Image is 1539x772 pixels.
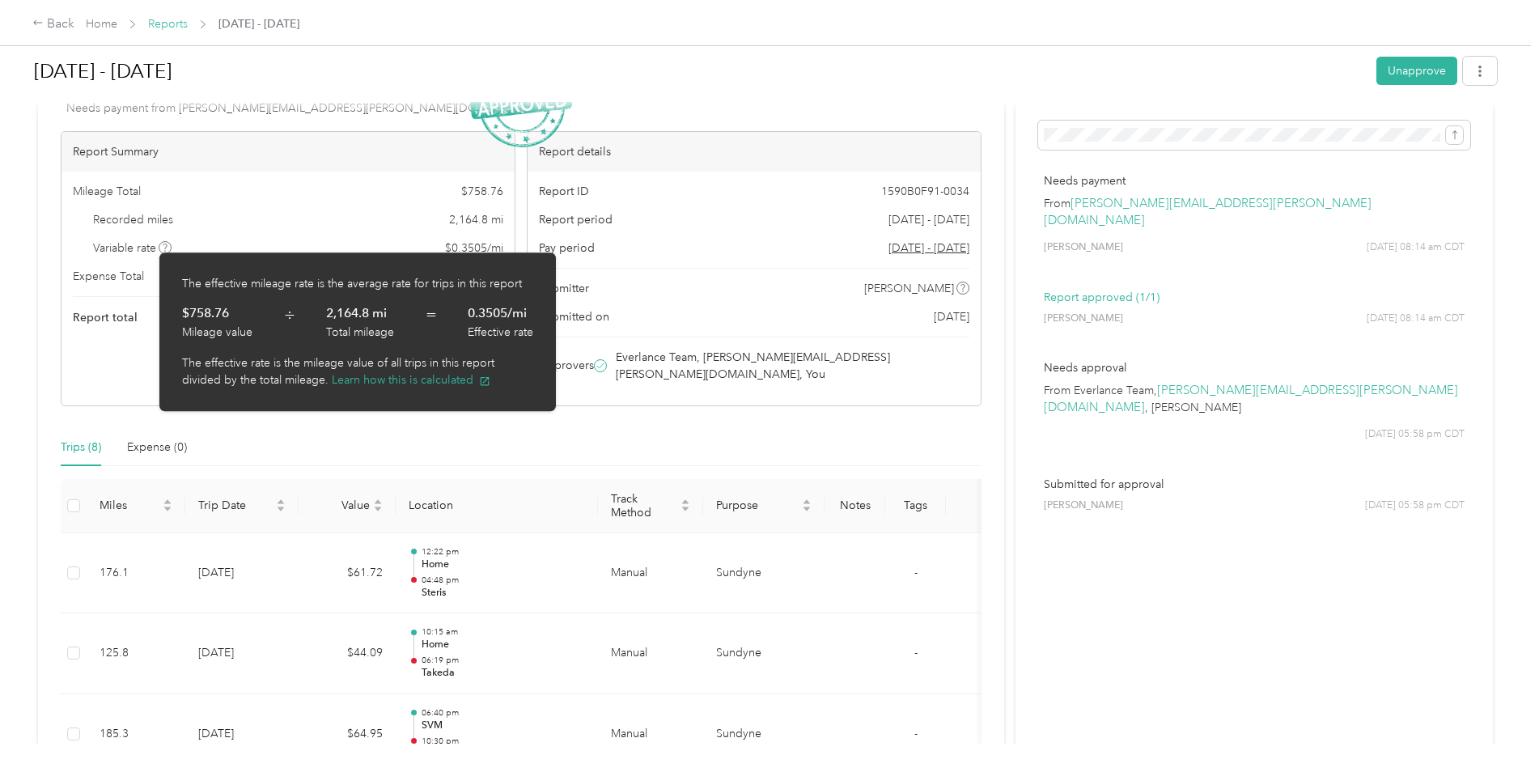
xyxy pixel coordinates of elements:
span: Mileage Total [73,183,141,200]
th: Tags [885,479,946,533]
span: Track Method [611,492,677,520]
span: caret-up [163,497,172,507]
span: 2,164.8 mi [449,211,503,228]
span: caret-up [680,497,690,507]
p: 06:19 pm [422,655,585,666]
div: Effective rate [468,324,533,341]
span: - [914,566,918,579]
span: [DATE] [934,308,969,325]
span: ÷ [284,303,295,341]
span: Recorded miles [93,211,173,228]
span: Report total [73,309,138,326]
p: 2,164.8 mi [326,303,387,324]
td: Manual [598,613,703,694]
p: $758.76 [182,303,229,324]
div: Back [32,15,74,34]
span: Report ID [539,183,589,200]
span: Everlance Team, [PERSON_NAME][EMAIL_ADDRESS][PERSON_NAME][DOMAIN_NAME], You [616,349,967,383]
span: [DATE] 08:14 am CDT [1367,312,1465,326]
div: Report details [528,132,981,172]
td: [DATE] [185,533,299,614]
a: Home [86,17,117,31]
span: caret-up [373,497,383,507]
button: Unapprove [1376,57,1457,85]
span: [DATE] 08:14 am CDT [1367,240,1465,255]
th: Location [396,479,598,533]
th: Value [299,479,396,533]
span: caret-down [680,504,690,514]
p: Needs payment [1044,172,1465,189]
a: Reports [148,17,188,31]
td: $61.72 [299,533,396,614]
th: Miles [87,479,185,533]
td: 125.8 [87,613,185,694]
a: [PERSON_NAME][EMAIL_ADDRESS][PERSON_NAME][DOMAIN_NAME] [1044,383,1458,415]
span: caret-down [163,504,172,514]
p: Report approved (1/1) [1044,289,1465,306]
span: Variable rate [93,240,172,257]
p: From [1044,195,1465,229]
div: Trips (8) [61,439,101,456]
span: [DATE] - [DATE] [218,15,299,32]
span: Report period [539,211,613,228]
span: Submitted on [539,308,609,325]
td: 176.1 [87,533,185,614]
span: 1590B0F91-0034 [881,183,969,200]
p: SVM [422,719,585,733]
span: caret-down [276,504,286,514]
a: [PERSON_NAME][EMAIL_ADDRESS][PERSON_NAME][DOMAIN_NAME] [1044,196,1372,228]
span: [PERSON_NAME] [1044,240,1123,255]
td: Manual [598,533,703,614]
span: caret-down [373,504,383,514]
span: Value [312,498,370,512]
div: Mileage value [182,324,252,341]
p: The effective mileage rate is the average rate for trips in this report [182,275,533,292]
p: 12:22 pm [422,546,585,558]
span: caret-down [802,504,812,514]
div: Expense (0) [127,439,187,456]
span: Expense Total [73,268,144,285]
span: [PERSON_NAME] [1044,312,1123,326]
p: From Everlance Team, , [PERSON_NAME] [1044,382,1465,416]
td: Sundyne [703,533,825,614]
p: Needs approval [1044,359,1465,376]
div: Report Summary [61,132,515,172]
iframe: Everlance-gr Chat Button Frame [1448,681,1539,772]
p: 10:30 pm [422,736,585,747]
button: Learn how this is calculated [332,371,490,388]
span: = [426,303,437,341]
td: [DATE] [185,613,299,694]
p: 04:48 pm [422,575,585,586]
th: Track Method [598,479,703,533]
span: [DATE] 05:58 pm CDT [1365,427,1465,442]
th: Purpose [703,479,825,533]
td: Sundyne [703,613,825,694]
span: caret-up [276,497,286,507]
th: Trip Date [185,479,299,533]
span: [PERSON_NAME] [864,280,954,297]
span: Go to pay period [888,240,969,257]
span: [PERSON_NAME] [1044,498,1123,513]
span: Miles [100,498,159,512]
p: 0.3505 / mi [468,303,527,324]
span: [DATE] - [DATE] [888,211,969,228]
h1: Sep 1 - 30, 2025 [34,52,1365,91]
span: $ 758.76 [461,183,503,200]
p: Steris [422,586,585,600]
span: Submitter [539,280,589,297]
p: Submitted for approval [1044,476,1465,493]
p: Home [422,638,585,652]
th: Notes [825,479,885,533]
p: Takeda [422,666,585,681]
span: Approvers [539,357,594,374]
p: Home [422,558,585,572]
span: Trip Date [198,498,273,512]
span: $ 0.3505 / mi [445,240,503,257]
td: $44.09 [299,613,396,694]
span: caret-up [802,497,812,507]
span: - [914,646,918,660]
div: Total mileage [326,324,394,341]
span: Purpose [716,498,799,512]
p: 06:40 pm [422,707,585,719]
p: 10:15 am [422,626,585,638]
